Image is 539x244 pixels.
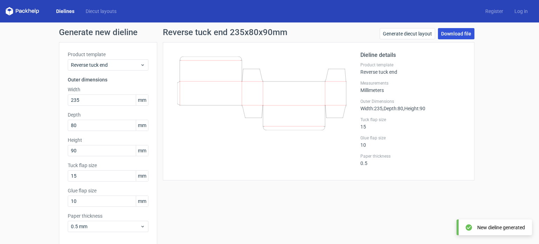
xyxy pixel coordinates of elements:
a: Log in [509,8,533,15]
h1: Reverse tuck end 235x80x90mm [163,28,287,37]
label: Paper thickness [360,153,466,159]
label: Glue flap size [68,187,148,194]
div: Millimeters [360,80,466,93]
label: Tuck flap size [68,162,148,169]
span: mm [136,171,148,181]
h2: Dieline details [360,51,466,59]
span: 0.5 mm [71,223,140,230]
label: Depth [68,111,148,118]
div: 0.5 [360,153,466,166]
label: Width [68,86,148,93]
a: Diecut layouts [80,8,122,15]
label: Height [68,137,148,144]
label: Measurements [360,80,466,86]
label: Outer Dimensions [360,99,466,104]
a: Dielines [51,8,80,15]
label: Tuck flap size [360,117,466,123]
a: Generate diecut layout [380,28,435,39]
span: , Height : 90 [403,106,425,111]
div: Reverse tuck end [360,62,466,75]
h1: Generate new dieline [59,28,480,37]
div: New dieline generated [477,224,525,231]
span: Reverse tuck end [71,61,140,68]
span: mm [136,95,148,105]
span: , Depth : 80 [382,106,403,111]
label: Product template [360,62,466,68]
label: Paper thickness [68,212,148,219]
span: mm [136,196,148,206]
a: Download file [438,28,474,39]
label: Product template [68,51,148,58]
span: Width : 235 [360,106,382,111]
label: Glue flap size [360,135,466,141]
span: mm [136,145,148,156]
a: Register [480,8,509,15]
div: 15 [360,117,466,130]
div: 10 [360,135,466,148]
span: mm [136,120,148,131]
h3: Outer dimensions [68,76,148,83]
